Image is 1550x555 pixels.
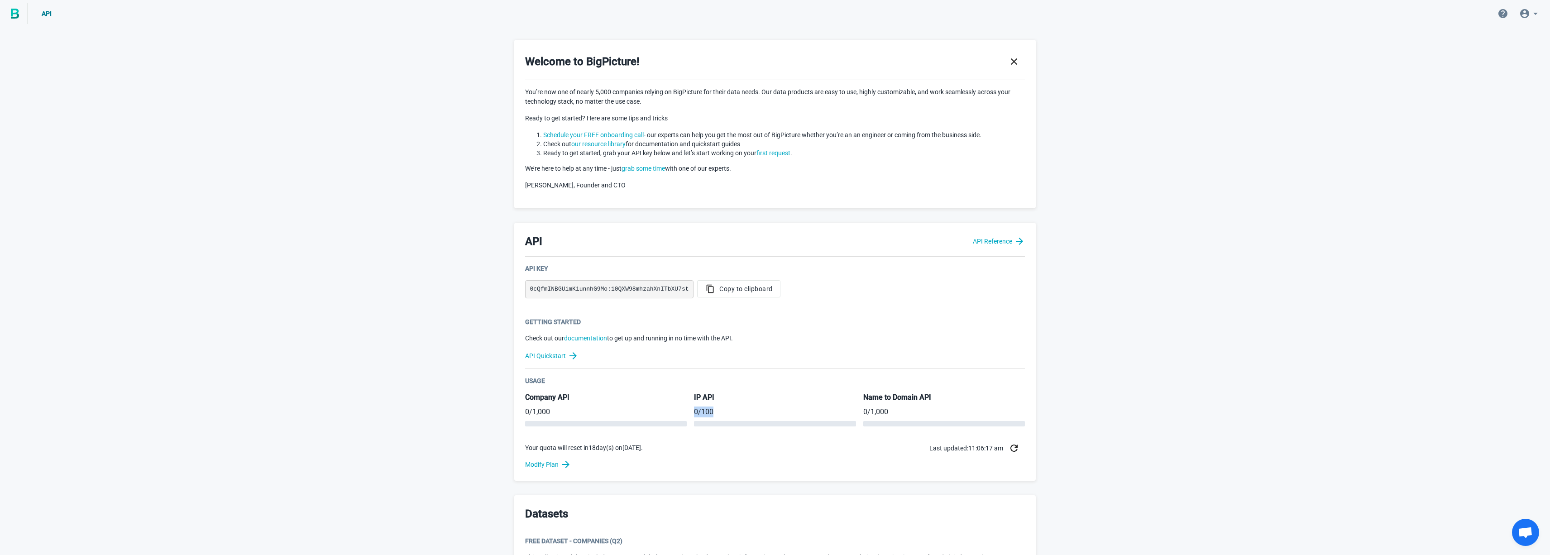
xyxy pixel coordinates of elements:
h3: API [525,234,542,249]
a: Open chat [1512,519,1539,546]
a: our resource library [571,140,626,148]
span: Copy to clipboard [705,284,773,293]
h5: IP API [694,392,856,403]
h5: Name to Domain API [863,392,1025,403]
p: Your quota will reset in 18 day(s) on [DATE] . [525,443,643,453]
h5: Company API [525,392,687,403]
p: / 100 [694,407,856,417]
h3: Welcome to BigPicture! [525,54,639,69]
a: first request [756,149,790,157]
h3: Datasets [525,506,568,522]
div: Usage [525,376,1025,385]
li: Check out for documentation and quickstart guides [543,139,1025,148]
a: Modify Plan [525,459,1025,470]
span: 0 [525,407,529,416]
button: Copy to clipboard [697,280,780,297]
li: Ready to get started, grab your API key below and let’s start working on your . [543,148,1025,158]
p: [PERSON_NAME], Founder and CTO [525,181,1025,190]
p: We’re here to help at any time - just with one of our experts. [525,164,1025,173]
div: Last updated: 11:06:17 am [929,437,1025,459]
span: 0 [694,407,698,416]
div: API Key [525,264,1025,273]
a: documentation [564,335,607,342]
a: API Reference [973,236,1025,247]
p: You’re now one of nearly 5,000 companies relying on BigPicture for their data needs. Our data pro... [525,87,1025,106]
a: grab some time [622,165,665,172]
pre: 0cQfmINBGUimKiunnhG9Mo:10QXW98mhzahXnITbXU7st [525,280,694,298]
p: / 1,000 [525,407,687,417]
li: - our experts can help you get the most out of BigPicture whether you’re an an engineer or coming... [543,130,1025,139]
span: API [42,10,52,17]
img: BigPicture.io [11,9,19,19]
span: 0 [863,407,867,416]
p: Ready to get started? Here are some tips and tricks [525,114,1025,123]
a: Schedule your FREE onboarding call [543,131,644,139]
a: API Quickstart [525,350,1025,361]
p: / 1,000 [863,407,1025,417]
div: Getting Started [525,317,1025,326]
p: Check out our to get up and running in no time with the API. [525,334,1025,343]
div: Free Dataset - Companies (Q2) [525,536,1025,545]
